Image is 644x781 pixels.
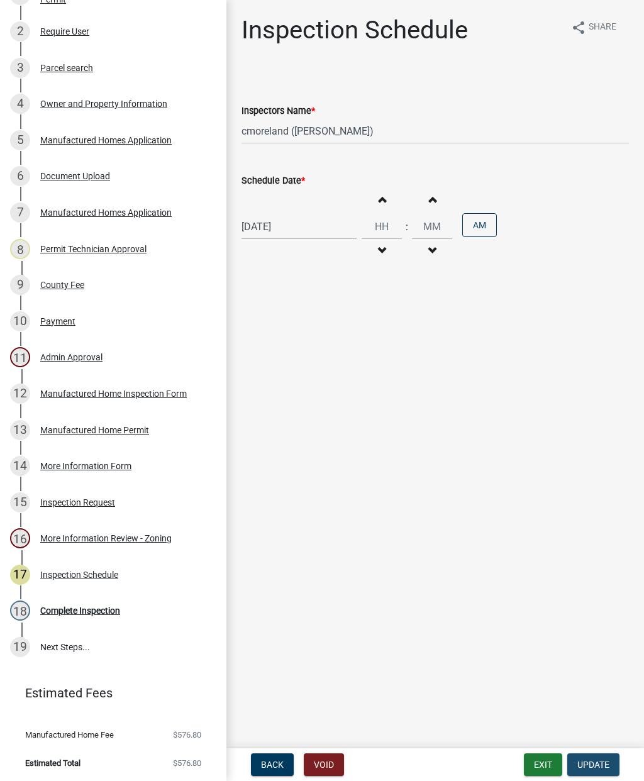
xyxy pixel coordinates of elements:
div: 13 [10,420,30,440]
input: mm/dd/yyyy [241,214,357,240]
div: 14 [10,456,30,476]
div: Inspection Schedule [40,570,118,579]
span: Share [589,20,616,35]
span: $576.80 [173,731,201,739]
div: 2 [10,21,30,42]
div: Manufactured Home Permit [40,426,149,435]
label: Inspectors Name [241,107,315,116]
div: Parcel search [40,64,93,72]
div: 19 [10,637,30,657]
div: 9 [10,275,30,295]
i: share [571,20,586,35]
input: Minutes [412,214,452,240]
span: Update [577,760,609,770]
div: Manufactured Home Inspection Form [40,389,187,398]
button: AM [462,213,497,237]
div: : [402,219,412,235]
div: 5 [10,130,30,150]
div: More Information Form [40,462,131,470]
div: 7 [10,202,30,223]
div: Manufactured Homes Application [40,208,172,217]
span: Back [261,760,284,770]
div: Require User [40,27,89,36]
button: shareShare [561,15,626,40]
label: Schedule Date [241,177,305,186]
div: County Fee [40,280,84,289]
div: Payment [40,317,75,326]
button: Back [251,753,294,776]
a: Estimated Fees [10,680,206,706]
div: 11 [10,347,30,367]
div: 6 [10,166,30,186]
div: 16 [10,528,30,548]
button: Exit [524,753,562,776]
div: 15 [10,492,30,512]
div: Manufactured Homes Application [40,136,172,145]
input: Hours [362,214,402,240]
button: Void [304,753,344,776]
div: 4 [10,94,30,114]
div: Admin Approval [40,353,103,362]
div: 3 [10,58,30,78]
div: 17 [10,565,30,585]
div: Inspection Request [40,498,115,507]
button: Update [567,753,619,776]
span: Manufactured Home Fee [25,731,114,739]
div: 12 [10,384,30,404]
div: Permit Technician Approval [40,245,147,253]
h1: Inspection Schedule [241,15,468,45]
div: Document Upload [40,172,110,180]
div: 18 [10,601,30,621]
div: 10 [10,311,30,331]
div: Owner and Property Information [40,99,167,108]
span: Estimated Total [25,759,80,767]
div: More Information Review - Zoning [40,534,172,543]
span: $576.80 [173,759,201,767]
div: 8 [10,239,30,259]
div: Complete Inspection [40,606,120,615]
